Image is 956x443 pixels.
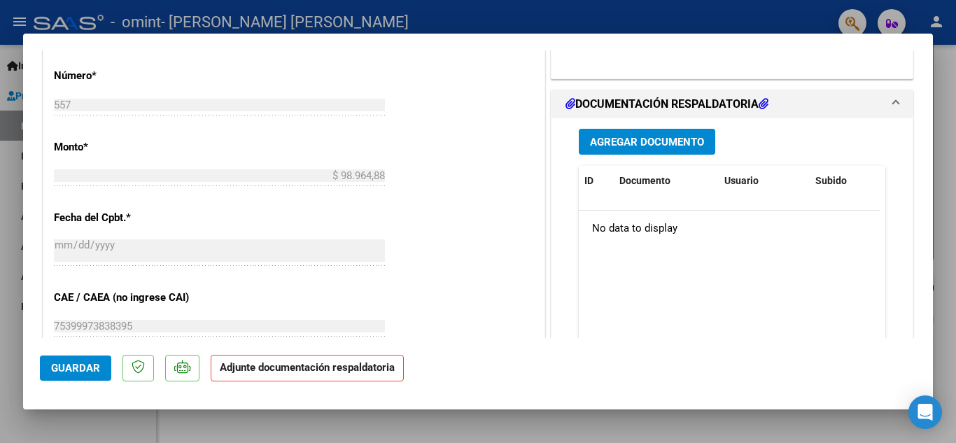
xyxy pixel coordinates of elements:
div: Open Intercom Messenger [908,395,942,429]
div: No data to display [579,211,880,246]
p: Número [54,68,198,84]
button: Agregar Documento [579,129,715,155]
h1: DOCUMENTACIÓN RESPALDATORIA [565,96,768,113]
span: Documento [619,175,670,186]
p: CAE / CAEA (no ingrese CAI) [54,290,198,306]
div: DOCUMENTACIÓN RESPALDATORIA [551,118,913,409]
span: Subido [815,175,847,186]
strong: Adjunte documentación respaldatoria [220,361,395,374]
p: Fecha del Cpbt. [54,210,198,226]
button: Guardar [40,356,111,381]
datatable-header-cell: ID [579,166,614,196]
span: ID [584,175,593,186]
span: Usuario [724,175,759,186]
datatable-header-cell: Acción [880,166,950,196]
span: Guardar [51,362,100,374]
span: Agregar Documento [590,136,704,148]
datatable-header-cell: Subido [810,166,880,196]
mat-expansion-panel-header: DOCUMENTACIÓN RESPALDATORIA [551,90,913,118]
datatable-header-cell: Documento [614,166,719,196]
datatable-header-cell: Usuario [719,166,810,196]
p: Monto [54,139,198,155]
